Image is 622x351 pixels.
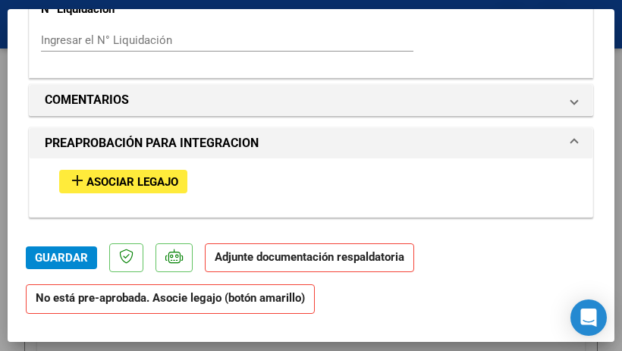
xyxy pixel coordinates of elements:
[86,175,178,189] span: Asociar Legajo
[570,299,607,336] div: Open Intercom Messenger
[45,134,259,152] h1: PREAPROBACIÓN PARA INTEGRACION
[45,91,129,109] h1: COMENTARIOS
[26,246,97,269] button: Guardar
[30,128,592,158] mat-expansion-panel-header: PREAPROBACIÓN PARA INTEGRACION
[35,251,88,265] span: Guardar
[215,250,404,264] strong: Adjunte documentación respaldatoria
[68,171,86,190] mat-icon: add
[30,158,592,217] div: PREAPROBACIÓN PARA INTEGRACION
[41,1,203,18] p: N° Liquidación
[30,85,592,115] mat-expansion-panel-header: COMENTARIOS
[59,170,187,193] button: Asociar Legajo
[26,284,315,314] strong: No está pre-aprobada. Asocie legajo (botón amarillo)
